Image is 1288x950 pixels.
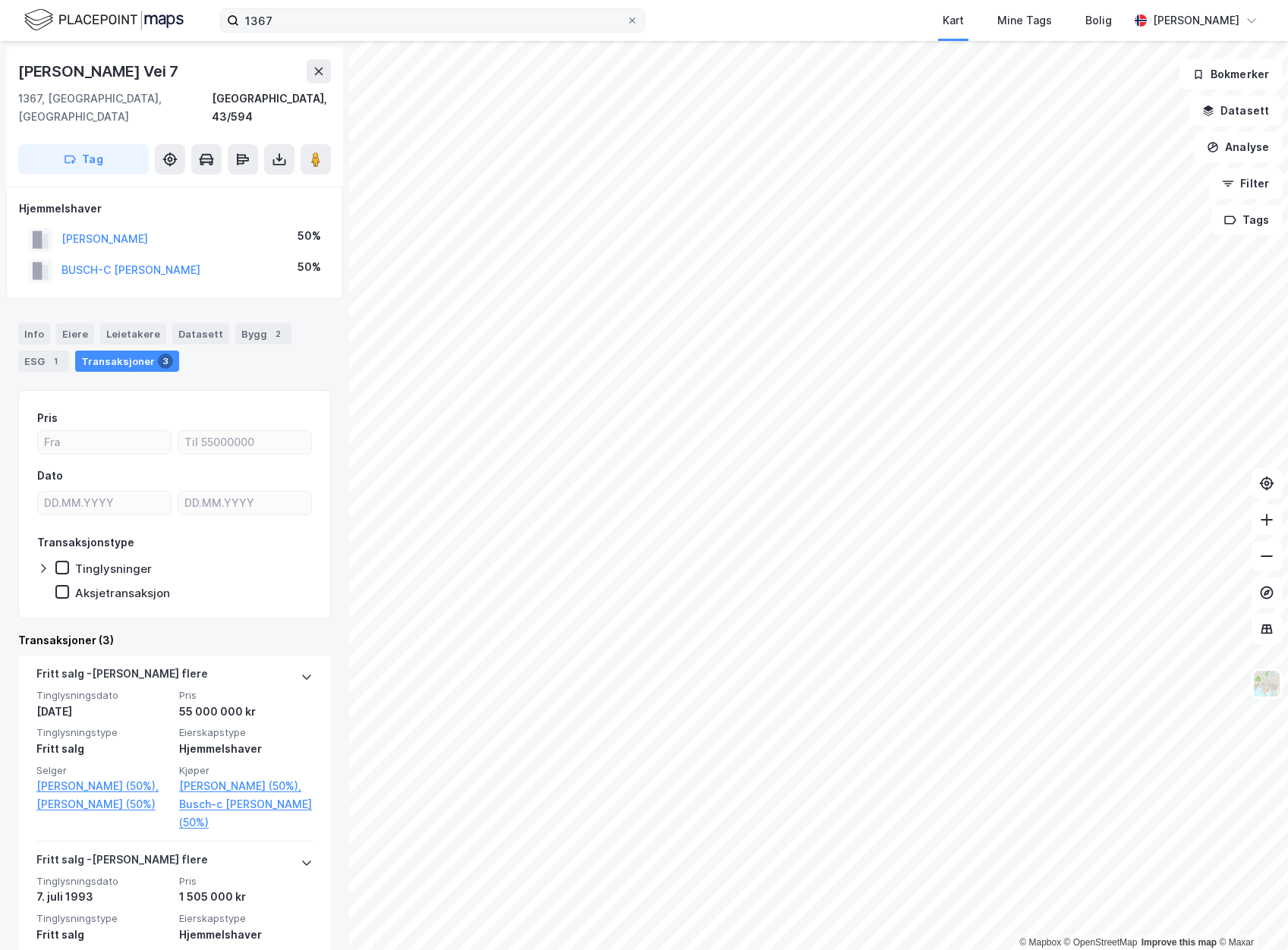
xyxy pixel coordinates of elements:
[18,59,181,83] div: [PERSON_NAME] Vei 7
[36,726,170,739] span: Tinglysningstype
[997,11,1052,30] div: Mine Tags
[179,875,313,888] span: Pris
[943,11,964,30] div: Kart
[36,888,170,906] div: 7. juli 1993
[179,888,313,906] div: 1 505 000 kr
[179,703,313,721] div: 55 000 000 kr
[179,764,313,777] span: Kjøper
[18,631,331,650] div: Transaksjoner (3)
[1064,937,1138,948] a: OpenStreetMap
[18,351,69,372] div: ESG
[56,323,94,344] div: Eiere
[37,409,58,427] div: Pris
[36,764,170,777] span: Selger
[36,912,170,925] span: Tinglysningstype
[1189,96,1282,126] button: Datasett
[179,726,313,739] span: Eierskapstype
[18,323,50,344] div: Info
[1252,669,1281,698] img: Z
[36,665,208,689] div: Fritt salg - [PERSON_NAME] flere
[178,431,311,454] input: Til 55000000
[37,467,63,485] div: Dato
[1212,877,1288,950] iframe: Chat Widget
[36,851,208,875] div: Fritt salg - [PERSON_NAME] flere
[235,323,291,344] div: Bygg
[1179,59,1282,90] button: Bokmerker
[1085,11,1112,30] div: Bolig
[38,431,171,454] input: Fra
[1153,11,1239,30] div: [PERSON_NAME]
[1019,937,1061,948] a: Mapbox
[36,926,170,944] div: Fritt salg
[36,777,170,795] a: [PERSON_NAME] (50%),
[179,926,313,944] div: Hjemmelshaver
[270,326,285,341] div: 2
[24,7,184,33] img: logo.f888ab2527a4732fd821a326f86c7f29.svg
[178,492,311,514] input: DD.MM.YYYY
[36,795,170,813] a: [PERSON_NAME] (50%)
[48,354,63,369] div: 1
[36,689,170,702] span: Tinglysningsdato
[38,492,171,514] input: DD.MM.YYYY
[1209,168,1282,199] button: Filter
[1142,937,1217,948] a: Improve this map
[179,777,313,795] a: [PERSON_NAME] (50%),
[75,586,170,600] div: Aksjetransaksjon
[75,351,179,372] div: Transaksjoner
[239,9,626,32] input: Søk på adresse, matrikkel, gårdeiere, leietakere eller personer
[100,323,166,344] div: Leietakere
[19,200,330,218] div: Hjemmelshaver
[18,90,212,126] div: 1367, [GEOGRAPHIC_DATA], [GEOGRAPHIC_DATA]
[172,323,229,344] div: Datasett
[179,795,313,832] a: Busch-c [PERSON_NAME] (50%)
[75,562,152,576] div: Tinglysninger
[1194,132,1282,162] button: Analyse
[179,689,313,702] span: Pris
[158,354,173,369] div: 3
[18,144,149,175] button: Tag
[179,912,313,925] span: Eierskapstype
[298,227,321,245] div: 50%
[37,533,134,552] div: Transaksjonstype
[36,875,170,888] span: Tinglysningsdato
[212,90,331,126] div: [GEOGRAPHIC_DATA], 43/594
[36,740,170,758] div: Fritt salg
[1211,205,1282,235] button: Tags
[36,703,170,721] div: [DATE]
[1212,877,1288,950] div: Kontrollprogram for chat
[298,258,321,276] div: 50%
[179,740,313,758] div: Hjemmelshaver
